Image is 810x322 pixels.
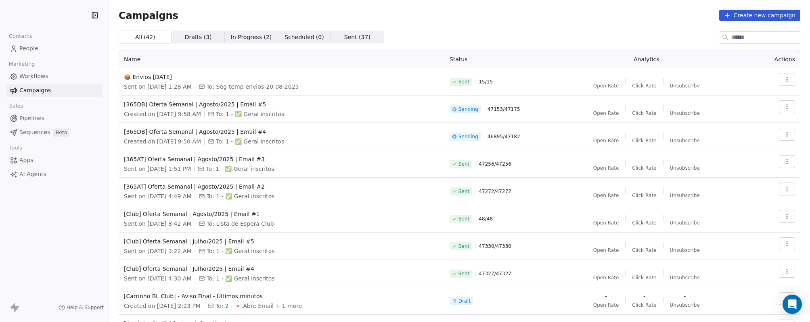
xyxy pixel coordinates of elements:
span: Open Rate [593,110,619,116]
span: 46895 / 47182 [488,133,520,140]
span: 📦 Envios [DATE] [124,73,440,81]
span: Draft [458,298,471,304]
span: 48 / 48 [479,216,493,222]
span: Open Rate [593,274,619,281]
span: Click Rate [632,83,656,89]
span: Sequences [19,128,50,137]
span: 47330 / 47330 [479,243,511,249]
a: AI Agents [6,168,102,181]
span: To: 2 - 💌 Abre Email + 1 more [216,302,302,310]
span: Click Rate [632,165,656,171]
span: Sent [458,188,469,195]
span: Sent on [DATE] 4:49 AM [124,192,192,200]
span: Sales [6,100,27,112]
span: Sent [458,243,469,249]
span: Created on [DATE] 9:50 AM [124,137,201,145]
span: Click Rate [632,110,656,116]
a: SequencesBeta [6,126,102,139]
span: [Club] Oferta Semanal | Agosto/2025 | Email #1 [124,210,440,218]
span: Unsubscribe [670,302,700,308]
span: To: 1 - ✅ Geral inscritos [207,192,275,200]
a: Help & Support [59,304,104,311]
span: Open Rate [593,302,619,308]
span: Marketing [5,58,38,70]
span: Sent on [DATE] 3:22 AM [124,247,192,255]
span: Click Rate [632,192,656,199]
span: Click Rate [632,137,656,144]
span: Sent on [DATE] 1:51 PM [124,165,191,173]
span: [Club] Oferta Semanal | Julho/2025 | Email #4 [124,265,440,273]
span: Click Rate [632,220,656,226]
span: 47272 / 47272 [479,188,511,195]
span: Workflows [19,72,48,81]
span: People [19,44,38,53]
span: To: 1 - ✅ Geral inscritos [207,247,275,255]
span: Sent [458,161,469,167]
a: People [6,42,102,55]
span: 47256 / 47256 [479,161,511,167]
span: To: 1 - ✅ Geral inscritos [206,165,274,173]
span: To: 1 - ✅ Geral inscritos [216,110,284,118]
span: Help & Support [67,304,104,311]
a: Pipelines [6,112,102,125]
th: Actions [747,50,800,68]
span: Unsubscribe [670,165,700,171]
span: Sent ( 37 ) [344,33,370,42]
span: Open Rate [593,165,619,171]
span: Open Rate [593,137,619,144]
span: Unsubscribe [670,247,700,253]
span: Sent on [DATE] 8:42 AM [124,220,192,228]
span: Unsubscribe [670,137,700,144]
span: To: 1 - ✅ Geral inscritos [216,137,284,145]
span: Unsubscribe [670,192,700,199]
a: Apps [6,154,102,167]
span: Drafts ( 3 ) [185,33,212,42]
span: Unsubscribe [670,274,700,281]
div: Open Intercom Messenger [783,295,802,314]
span: - [643,292,645,300]
span: Campaigns [19,86,51,95]
span: To: 1 - ✅ Geral inscritos [207,274,275,283]
span: Open Rate [593,83,619,89]
th: Name [119,50,445,68]
span: To: Seg-temp-envios-20-08-2025 [207,83,299,91]
span: Open Rate [593,192,619,199]
span: Beta [53,129,69,137]
span: [Carrinho BL Club] - Aviso Final - Últimos minutos [124,292,440,300]
button: Create new campaign [719,10,800,21]
a: Workflows [6,70,102,83]
span: 47153 / 47175 [488,106,520,112]
span: Scheduled ( 0 ) [285,33,324,42]
span: In Progress ( 2 ) [231,33,272,42]
span: [365AT] Oferta Semanal | Agosto/2025 | Email #3 [124,155,440,163]
span: Click Rate [632,302,656,308]
th: Status [445,50,546,68]
span: 47327 / 47327 [479,270,511,277]
span: Created on [DATE] 9:58 AM [124,110,201,118]
th: Analytics [546,50,747,68]
span: [365AT] Oferta Semanal | Agosto/2025 | Email #2 [124,183,440,191]
span: AI Agents [19,170,46,179]
span: Contacts [5,30,36,42]
span: Tools [6,142,25,154]
span: Sent [458,79,469,85]
span: Sent [458,216,469,222]
span: Sent on [DATE] 4:30 AM [124,274,192,283]
span: Campaigns [119,10,178,21]
span: Apps [19,156,33,164]
span: Pipelines [19,114,44,123]
span: - [684,292,686,300]
span: Sending [458,133,478,140]
span: Open Rate [593,220,619,226]
span: - [605,292,607,300]
span: To: Lista de Espera Club [207,220,274,228]
span: [365DB] Oferta Semanal | Agosto/2025 | Email #4 [124,128,440,136]
span: Click Rate [632,274,656,281]
a: Campaigns [6,84,102,97]
span: Created on [DATE] 2:23 PM [124,302,201,310]
span: [Club] Oferta Semanal | Julho/2025 | Email #5 [124,237,440,245]
span: Unsubscribe [670,83,700,89]
span: Sending [458,106,478,112]
span: Unsubscribe [670,220,700,226]
span: 15 / 15 [479,79,493,85]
